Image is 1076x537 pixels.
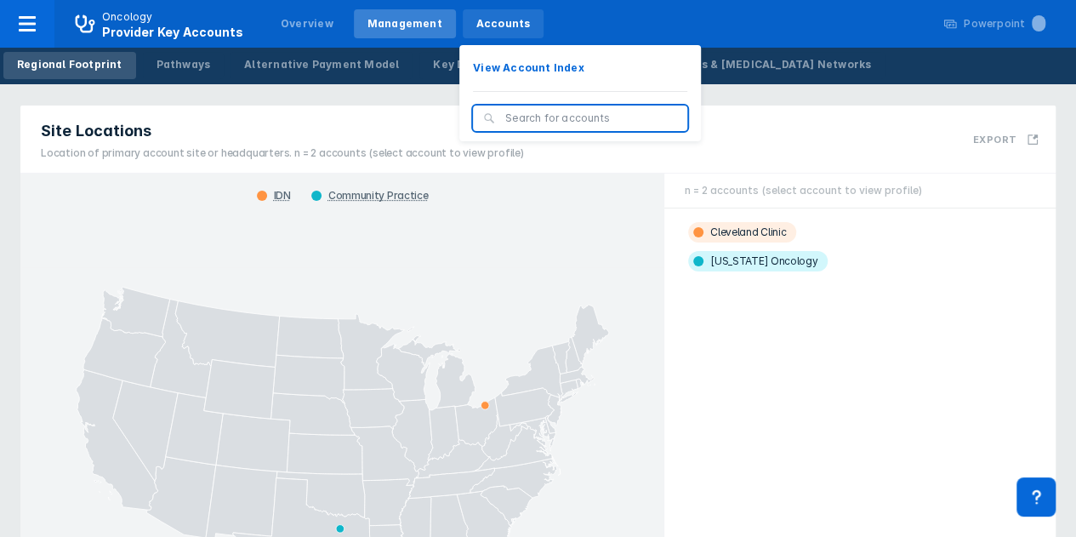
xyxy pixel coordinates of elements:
[964,16,1045,31] div: Powerpoint
[41,121,151,141] span: Site Locations
[274,189,291,203] div: IDN
[459,55,701,81] button: View Account Index
[688,222,796,243] span: Cleveland Clinic
[584,57,871,72] div: Practice Aggregators & [MEDICAL_DATA] Networks
[463,9,544,38] a: Accounts
[102,25,243,39] span: Provider Key Accounts
[973,134,1016,146] h3: Export
[963,112,1049,166] button: Export
[244,57,399,72] div: Alternative Payment Model
[267,9,347,38] a: Overview
[688,251,828,271] span: [US_STATE] Oncology
[664,174,1056,209] div: n = 2 accounts (select account to view profile)
[433,57,550,72] div: Key Decision Makers
[571,52,885,79] a: Practice Aggregators & [MEDICAL_DATA] Networks
[1016,477,1056,517] div: Contact Support
[328,189,429,203] div: Community Practice
[473,60,584,76] p: View Account Index
[354,9,456,38] a: Management
[3,52,136,79] a: Regional Footprint
[143,52,225,79] a: Pathways
[419,52,564,79] a: Key Decision Makers
[102,9,153,25] p: Oncology
[281,16,333,31] div: Overview
[41,146,524,161] div: Location of primary account site or headquarters. n = 2 accounts (select account to view profile)
[476,16,531,31] div: Accounts
[157,57,211,72] div: Pathways
[17,57,122,72] div: Regional Footprint
[367,16,442,31] div: Management
[505,111,677,126] input: Search for accounts
[231,52,413,79] a: Alternative Payment Model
